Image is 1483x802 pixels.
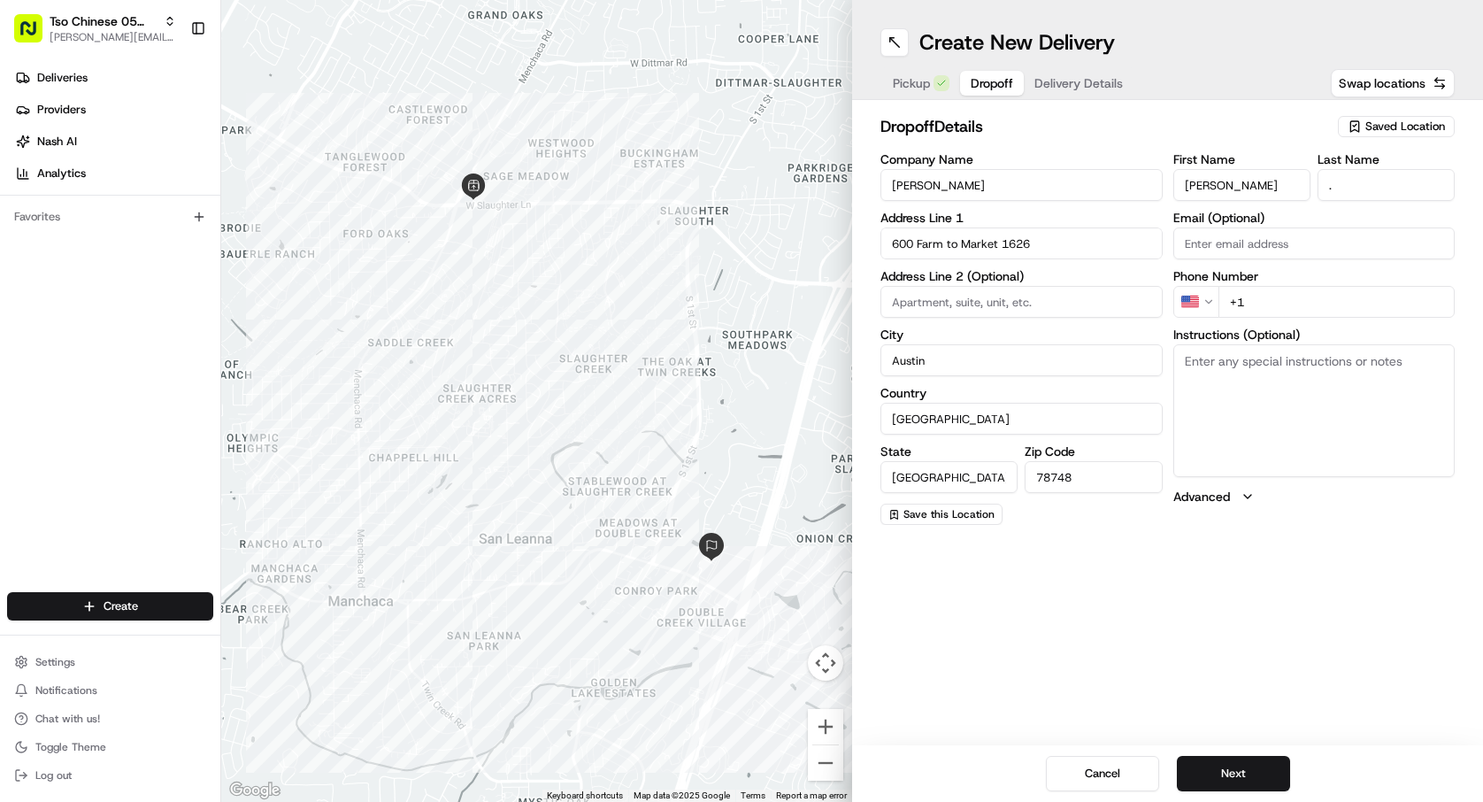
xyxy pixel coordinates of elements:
[1173,488,1230,505] label: Advanced
[634,790,730,800] span: Map data ©2025 Google
[880,504,1003,525] button: Save this Location
[1173,153,1310,166] label: First Name
[1173,212,1456,224] label: Email (Optional)
[1218,286,1456,318] input: Enter phone number
[37,102,86,118] span: Providers
[880,227,1163,259] input: Enter address
[1173,270,1456,282] label: Phone Number
[7,678,213,703] button: Notifications
[50,12,157,30] button: Tso Chinese 05 [PERSON_NAME]
[880,403,1163,435] input: Enter country
[18,71,322,99] p: Welcome 👋
[808,645,843,681] button: Map camera controls
[37,70,88,86] span: Deliveries
[880,387,1163,399] label: Country
[60,169,290,187] div: Start new chat
[893,74,930,92] span: Pickup
[142,250,291,281] a: 💻API Documentation
[150,258,164,273] div: 💻
[903,507,995,521] span: Save this Location
[167,257,284,274] span: API Documentation
[35,655,75,669] span: Settings
[35,712,100,726] span: Chat with us!
[46,114,292,133] input: Clear
[880,328,1163,341] label: City
[18,18,53,53] img: Nash
[1339,74,1425,92] span: Swap locations
[18,169,50,201] img: 1736555255976-a54dd68f-1ca7-489b-9aae-adbdc363a1c4
[880,461,1018,493] input: Enter state
[880,286,1163,318] input: Apartment, suite, unit, etc.
[7,706,213,731] button: Chat with us!
[35,683,97,698] span: Notifications
[880,344,1163,376] input: Enter city
[808,745,843,781] button: Zoom out
[1177,756,1290,791] button: Next
[7,650,213,675] button: Settings
[971,74,1013,92] span: Dropoff
[7,64,220,92] a: Deliveries
[1173,488,1456,505] button: Advanced
[1331,69,1455,97] button: Swap locations
[880,114,1327,139] h2: dropoff Details
[50,30,176,44] button: [PERSON_NAME][EMAIL_ADDRESS][DOMAIN_NAME]
[1173,169,1310,201] input: Enter first name
[7,592,213,621] button: Create
[35,257,135,274] span: Knowledge Base
[880,445,1018,458] label: State
[301,174,322,196] button: Start new chat
[7,7,183,50] button: Tso Chinese 05 [PERSON_NAME][PERSON_NAME][EMAIL_ADDRESS][DOMAIN_NAME]
[18,258,32,273] div: 📗
[104,598,138,614] span: Create
[7,159,220,188] a: Analytics
[741,790,765,800] a: Terms
[176,300,214,313] span: Pylon
[1046,756,1159,791] button: Cancel
[1173,328,1456,341] label: Instructions (Optional)
[776,790,847,800] a: Report a map error
[7,763,213,788] button: Log out
[37,134,77,150] span: Nash AI
[1034,74,1123,92] span: Delivery Details
[1025,461,1162,493] input: Enter zip code
[226,779,284,802] img: Google
[7,735,213,760] button: Toggle Theme
[547,790,623,802] button: Keyboard shortcuts
[1025,445,1162,458] label: Zip Code
[880,169,1163,201] input: Enter company name
[7,96,220,124] a: Providers
[37,166,86,181] span: Analytics
[35,740,106,754] span: Toggle Theme
[880,212,1163,224] label: Address Line 1
[880,270,1163,282] label: Address Line 2 (Optional)
[808,709,843,744] button: Zoom in
[1173,227,1456,259] input: Enter email address
[1318,169,1455,201] input: Enter last name
[7,127,220,156] a: Nash AI
[226,779,284,802] a: Open this area in Google Maps (opens a new window)
[1338,114,1455,139] button: Saved Location
[1318,153,1455,166] label: Last Name
[1365,119,1445,135] span: Saved Location
[7,203,213,231] div: Favorites
[35,768,72,783] span: Log out
[919,28,1115,57] h1: Create New Delivery
[60,187,224,201] div: We're available if you need us!
[880,153,1163,166] label: Company Name
[125,299,214,313] a: Powered byPylon
[11,250,142,281] a: 📗Knowledge Base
